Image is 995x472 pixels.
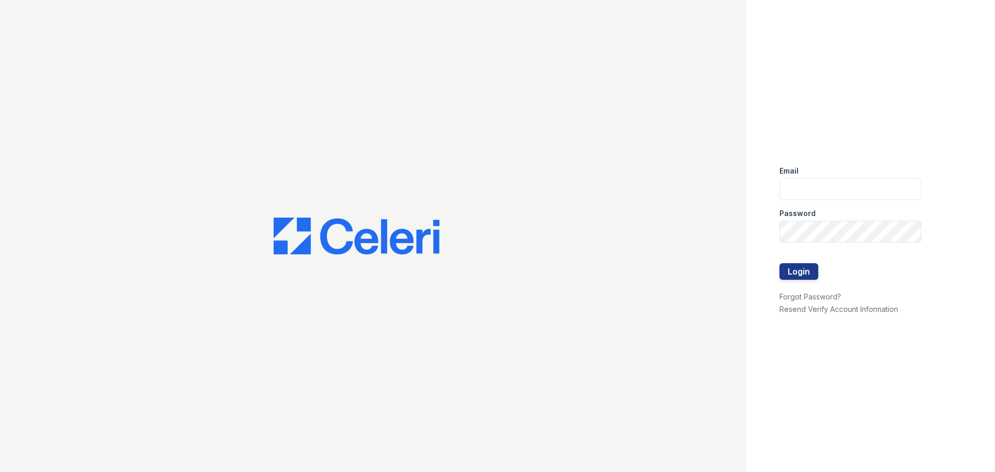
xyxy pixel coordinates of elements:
[779,263,818,280] button: Login
[274,218,439,255] img: CE_Logo_Blue-a8612792a0a2168367f1c8372b55b34899dd931a85d93a1a3d3e32e68fde9ad4.png
[779,305,898,313] a: Resend Verify Account Information
[779,166,799,176] label: Email
[779,292,841,301] a: Forgot Password?
[779,208,816,219] label: Password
